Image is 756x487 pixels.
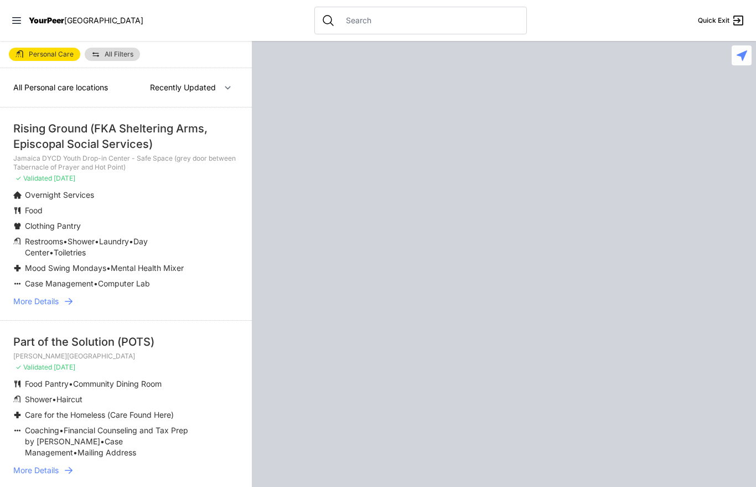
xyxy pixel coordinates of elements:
span: Coaching [25,426,59,435]
span: Computer Lab [98,279,150,288]
span: • [100,437,105,446]
span: • [95,237,99,246]
span: Mental Health Mixer [111,263,184,273]
span: • [49,248,54,257]
a: YourPeer[GEOGRAPHIC_DATA] [29,17,143,24]
span: • [69,379,73,388]
a: More Details [13,296,239,307]
div: Rising Ground (FKA Sheltering Arms, Episcopal Social Services) [13,121,239,152]
p: [PERSON_NAME][GEOGRAPHIC_DATA] [13,352,239,361]
span: Food [25,206,43,215]
p: Jamaica DYCD Youth Drop-in Center - Safe Space (grey door between Tabernacle of Prayer and Hot Po... [13,154,239,172]
span: Community Dining Room [73,379,162,388]
span: Restrooms [25,237,63,246]
span: More Details [13,465,59,476]
span: Clothing Pantry [25,221,81,230]
span: Mailing Address [77,448,136,457]
a: Personal Care [9,48,80,61]
span: • [73,448,77,457]
span: [DATE] [54,363,75,371]
span: Financial Counseling and Tax Prep by [PERSON_NAME] [25,426,188,446]
span: • [63,237,68,246]
span: Case Management [25,279,94,288]
span: • [106,263,111,273]
span: Haircut [56,394,82,404]
span: • [94,279,98,288]
span: Personal Care [29,51,74,58]
span: Toiletries [54,248,86,257]
span: More Details [13,296,59,307]
span: • [59,426,64,435]
input: Search [339,15,520,26]
span: [GEOGRAPHIC_DATA] [64,16,143,25]
span: All Filters [105,51,133,58]
span: Overnight Services [25,190,94,199]
span: ✓ Validated [15,363,52,371]
span: Food Pantry [25,379,69,388]
span: Quick Exit [698,16,729,25]
span: Shower [25,394,52,404]
div: Part of the Solution (POTS) [13,334,239,350]
span: ✓ Validated [15,174,52,182]
span: [DATE] [54,174,75,182]
span: Shower [68,237,95,246]
span: Mood Swing Mondays [25,263,106,273]
a: More Details [13,465,239,476]
a: Quick Exit [698,14,745,27]
span: YourPeer [29,16,64,25]
span: • [129,237,133,246]
a: All Filters [85,48,140,61]
span: • [52,394,56,404]
span: All Personal care locations [13,83,108,92]
span: Care for the Homeless (Care Found Here) [25,410,174,419]
span: Laundry [99,237,129,246]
